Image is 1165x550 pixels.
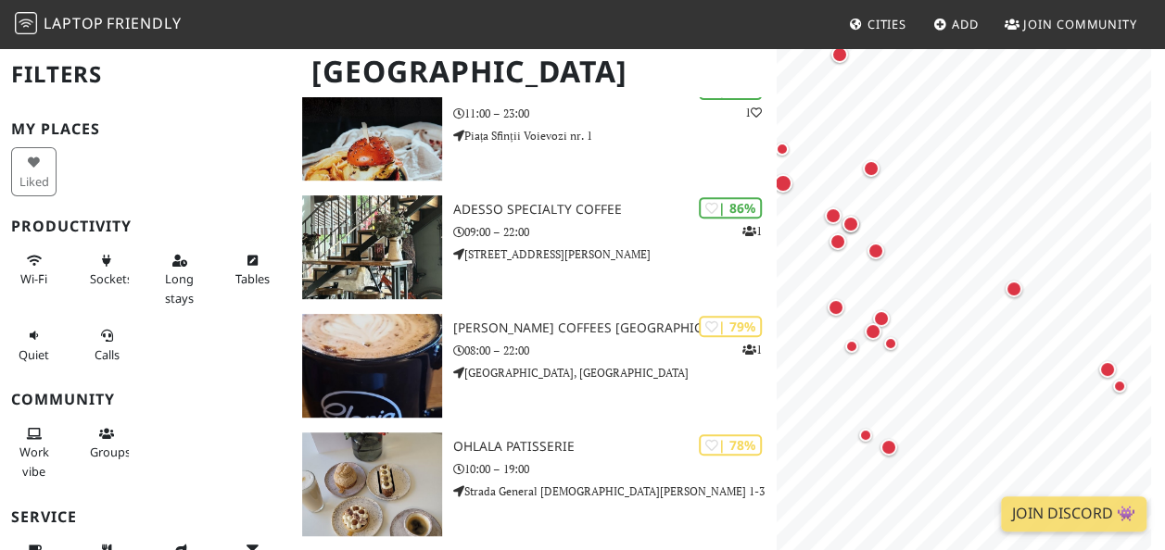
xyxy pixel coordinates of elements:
h3: ADESSO Specialty Coffee [453,202,777,218]
button: Sockets [84,245,130,294]
a: OhLala Patisserie | 78% OhLala Patisserie 10:00 – 19:00 Strada General [DEMOGRAPHIC_DATA][PERSON_... [291,432,777,536]
span: Friendly [107,13,181,33]
a: ADESSO Specialty Coffee | 86% 1 ADESSO Specialty Coffee 09:00 – 22:00 [STREET_ADDRESS][PERSON_NAME] [291,195,777,299]
div: Map marker [832,206,869,243]
a: Add [926,7,986,41]
button: Tables [230,245,275,294]
button: Quiet [11,320,57,369]
p: Strada General [DEMOGRAPHIC_DATA][PERSON_NAME] 1-3 [453,482,777,500]
div: Map marker [1089,351,1126,388]
a: LaptopFriendly LaptopFriendly [15,8,182,41]
img: The Millenial Burger [302,77,442,181]
h3: Productivity [11,218,280,235]
span: Power sockets [90,270,133,287]
button: Wi-Fi [11,245,57,294]
p: 1 [742,341,762,358]
div: Map marker [857,232,894,269]
h3: [PERSON_NAME] Coffees [GEOGRAPHIC_DATA] [453,320,777,336]
div: Map marker [1101,368,1138,405]
p: 08:00 – 22:00 [453,342,777,359]
button: Groups [84,419,130,468]
h2: Filters [11,46,280,103]
div: Map marker [853,150,890,187]
span: Long stays [165,270,194,306]
a: Gloria Jean's Coffees Sun Plaza | 79% 1 [PERSON_NAME] Coffees [GEOGRAPHIC_DATA] 08:00 – 22:00 [GE... [291,314,777,418]
a: Cities [842,7,914,41]
span: Cities [867,16,906,32]
p: 09:00 – 22:00 [453,223,777,241]
button: Long stays [157,245,202,313]
p: 1 [742,222,762,240]
a: The Millenial Burger | 87% 1 The Millenial Burger 11:00 – 23:00 Piața Sfinții Voievozi nr. 1 [291,77,777,181]
span: Add [952,16,979,32]
button: Calls [84,320,130,369]
div: | 86% [699,197,762,219]
p: [STREET_ADDRESS][PERSON_NAME] [453,245,777,263]
span: Quiet [19,346,49,363]
div: Map marker [872,325,909,362]
div: Map marker [815,197,852,234]
span: Laptop [44,13,104,33]
div: Map marker [833,328,870,365]
h3: OhLala Patisserie [453,439,777,455]
h3: Community [11,391,280,408]
p: 10:00 – 19:00 [453,460,777,478]
div: Map marker [995,270,1032,307]
div: Map marker [821,36,858,73]
h3: My Places [11,120,280,138]
a: Join Community [997,7,1145,41]
div: Map marker [764,131,801,168]
img: LaptopFriendly [15,12,37,34]
span: People working [19,444,49,479]
a: Join Discord 👾 [1001,496,1146,531]
img: OhLala Patisserie [302,432,442,536]
span: Stable Wi-Fi [20,270,47,287]
div: Map marker [863,300,900,337]
img: ADESSO Specialty Coffee [302,195,442,299]
span: Video/audio calls [95,346,120,363]
h1: [GEOGRAPHIC_DATA] [297,46,773,97]
h3: Service [11,508,280,526]
p: Piața Sfinții Voievozi nr. 1 [453,127,777,144]
div: Map marker [855,313,892,350]
button: Work vibe [11,419,57,486]
div: Map marker [817,289,855,326]
p: [GEOGRAPHIC_DATA], [GEOGRAPHIC_DATA] [453,364,777,381]
div: Map marker [765,165,802,202]
div: Map marker [870,429,907,466]
img: Gloria Jean's Coffees Sun Plaza [302,314,442,418]
span: Join Community [1023,16,1137,32]
span: Work-friendly tables [235,270,270,287]
div: | 79% [699,316,762,337]
div: Map marker [819,223,856,260]
span: Group tables [90,444,131,460]
div: | 78% [699,434,762,456]
div: Map marker [847,417,884,454]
